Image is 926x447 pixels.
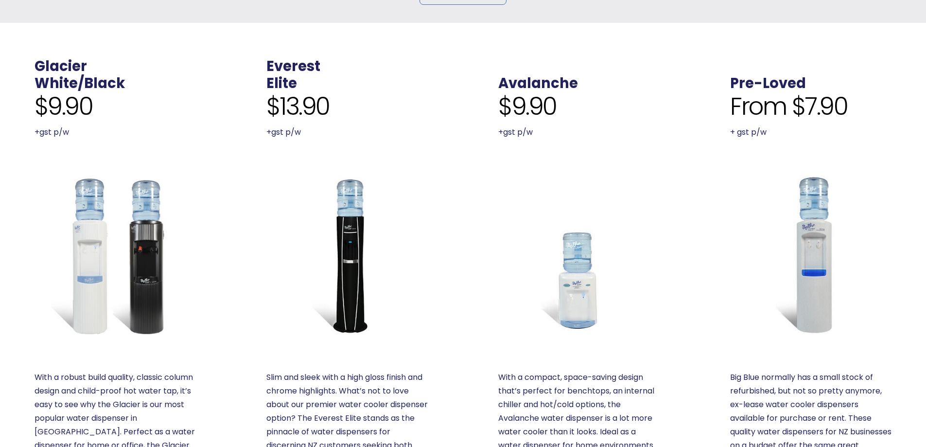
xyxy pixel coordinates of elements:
span: $9.90 [35,92,93,121]
a: Elite [266,73,297,93]
a: Avalanche [498,174,660,336]
p: +gst p/w [35,125,196,139]
p: +gst p/w [266,125,428,139]
a: Everest [266,56,320,76]
span: $9.90 [498,92,557,121]
a: White/Black [35,73,125,93]
a: Glacier [35,56,87,76]
a: Fill your own Everest Elite [266,174,428,336]
a: Pre-Loved [730,73,806,93]
span: $13.90 [266,92,330,121]
a: Refurbished [730,174,891,336]
a: Avalanche [498,73,578,93]
p: +gst p/w [498,125,660,139]
p: + gst p/w [730,125,891,139]
span: . [730,56,734,76]
span: . [498,56,502,76]
span: From $7.90 [730,92,847,121]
